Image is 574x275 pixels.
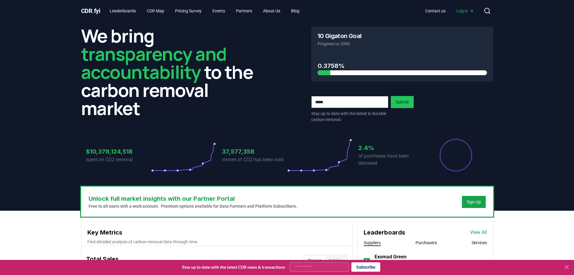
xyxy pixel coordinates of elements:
[81,7,100,14] span: CDR fyi
[470,229,487,236] a: View All
[420,5,450,16] a: Contact us
[142,5,169,16] a: CDR Map
[286,5,304,16] a: Blog
[416,240,437,246] button: Purchasers
[89,194,297,203] h3: Unlock full market insights with our Partner Portal
[105,5,141,16] a: Leaderboards
[364,228,405,237] h3: Leaderboards
[81,41,227,84] span: transparency and accountability
[420,5,479,16] nav: Main
[170,5,206,16] a: Pricing Survey
[472,240,487,246] button: Services
[86,156,151,163] p: spent on CO2 removal
[92,7,94,14] span: .
[364,240,381,246] button: Suppliers
[325,256,346,265] button: $ Value
[231,5,257,16] a: Partners
[208,5,230,16] a: Events
[375,253,406,261] a: Exomad Green
[81,27,263,117] h2: We bring to the carbon removal market
[304,256,325,265] button: Tonnes
[89,203,297,209] p: Free to all users with a work account. Premium options available for Data Partners and Platform S...
[105,5,304,16] nav: Main
[467,199,481,205] a: Sign Up
[358,152,423,167] p: of purchases have been delivered
[452,5,479,16] a: Log in
[311,110,388,123] p: Stay up to date with the latest in durable carbon removal.
[391,96,414,108] button: Submit
[87,239,346,245] p: Find detailed analysis of carbon removal data through time.
[439,138,473,172] div: Percentage of sales delivered
[258,5,285,16] a: About Us
[318,33,362,39] h3: 10 Gigaton Goal
[222,147,287,156] h3: 37,577,358
[86,254,119,267] h3: Total Sales
[86,147,151,156] h3: $10,378,124,518
[456,8,474,14] span: Log in
[222,156,287,163] p: tonnes of CO2 has been sold
[358,143,423,152] h3: 2.4%
[81,7,100,15] a: CDR.fyi
[365,257,368,265] p: 1
[87,228,346,237] h3: Key Metrics
[318,41,487,47] p: Progress to 2050
[318,61,487,70] h3: 0.3758%
[462,196,486,208] button: Sign Up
